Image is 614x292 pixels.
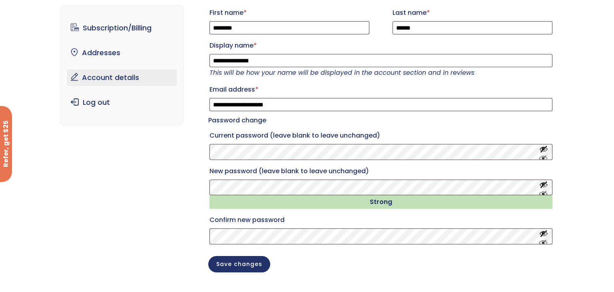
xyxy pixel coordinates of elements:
[60,5,184,125] nav: Account pages
[67,69,177,86] a: Account details
[67,94,177,111] a: Log out
[209,195,552,209] div: Strong
[209,68,474,77] em: This will be how your name will be displayed in the account section and in reviews
[539,144,548,159] button: Show password
[209,165,552,178] label: New password (leave blank to leave unchanged)
[208,115,266,126] legend: Password change
[209,83,552,96] label: Email address
[393,6,552,19] label: Last name
[67,44,177,61] a: Addresses
[208,256,270,272] button: Save changes
[67,20,177,36] a: Subscription/Billing
[209,6,369,19] label: First name
[209,39,552,52] label: Display name
[539,180,548,195] button: Show password
[209,214,552,226] label: Confirm new password
[539,229,548,244] button: Show password
[209,129,552,142] label: Current password (leave blank to leave unchanged)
